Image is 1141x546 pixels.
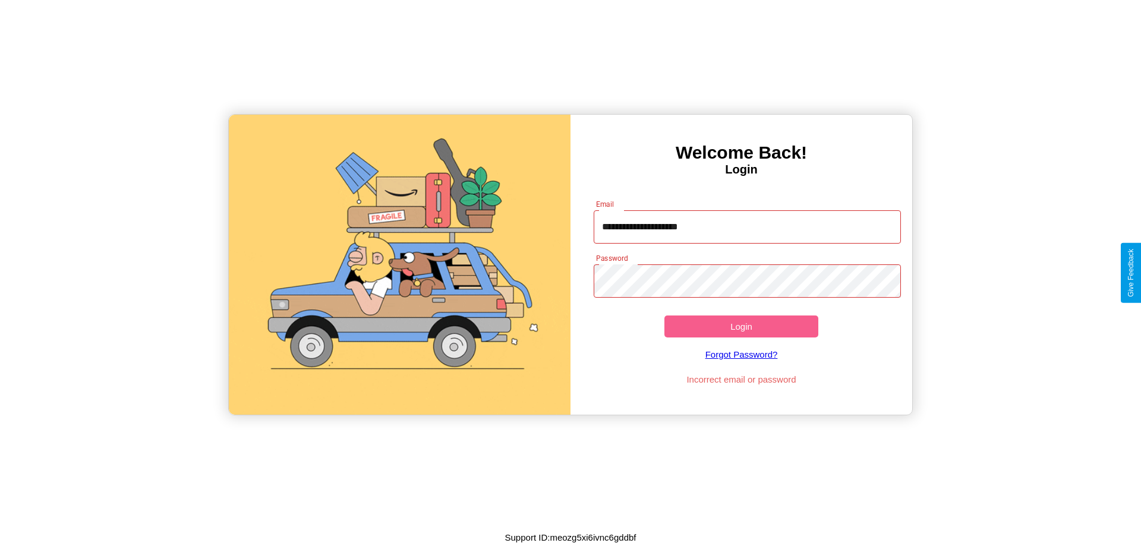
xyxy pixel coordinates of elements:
label: Email [596,199,614,209]
h3: Welcome Back! [570,143,912,163]
label: Password [596,253,628,263]
img: gif [229,115,570,415]
button: Login [664,315,818,337]
p: Incorrect email or password [588,371,896,387]
p: Support ID: meozg5xi6ivnc6gddbf [505,529,636,545]
a: Forgot Password? [588,337,896,371]
div: Give Feedback [1127,249,1135,297]
h4: Login [570,163,912,176]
